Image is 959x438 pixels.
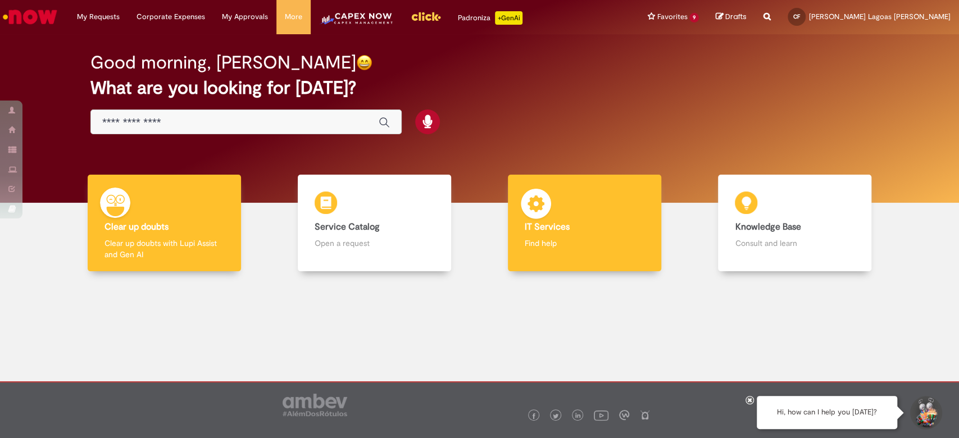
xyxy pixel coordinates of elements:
[319,11,394,34] img: CapexLogo5.png
[657,11,687,22] span: Favorites
[525,221,570,232] b: IT Services
[525,238,644,249] p: Find help
[77,11,120,22] span: My Requests
[809,12,951,21] span: [PERSON_NAME] Lagoas [PERSON_NAME]
[315,221,380,232] b: Service Catalog
[315,238,434,249] p: Open a request
[480,175,690,272] a: IT Services Find help
[137,11,205,22] span: Corporate Expenses
[689,13,699,22] span: 9
[59,175,269,272] a: Clear up doubts Clear up doubts with Lupi Assist and Gen AI
[757,396,897,429] div: Hi, how can I help you [DATE]?
[90,53,356,72] h2: Good morning, [PERSON_NAME]
[283,394,347,416] img: logo_footer_ambev_rotulo_gray.png
[735,221,801,232] b: Knowledge Base
[716,12,747,22] a: Drafts
[285,11,302,22] span: More
[222,11,268,22] span: My Approvals
[735,238,855,249] p: Consult and learn
[104,238,224,260] p: Clear up doubts with Lupi Assist and Gen AI
[495,11,522,25] p: +GenAi
[640,410,650,420] img: logo_footer_naosei.png
[458,11,522,25] div: Padroniza
[90,78,869,98] h2: What are you looking for [DATE]?
[690,175,900,272] a: Knowledge Base Consult and learn
[793,13,800,20] span: CF
[356,54,372,71] img: happy-face.png
[553,413,558,419] img: logo_footer_twitter.png
[531,413,537,419] img: logo_footer_facebook.png
[594,408,608,422] img: logo_footer_youtube.png
[619,410,629,420] img: logo_footer_workplace.png
[104,221,169,232] b: Clear up doubts
[269,175,479,272] a: Service Catalog Open a request
[908,396,942,430] button: Start Support Conversation
[725,11,747,22] span: Drafts
[1,6,59,28] img: ServiceNow
[411,8,441,25] img: click_logo_yellow_360x200.png
[575,413,581,419] img: logo_footer_linkedin.png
